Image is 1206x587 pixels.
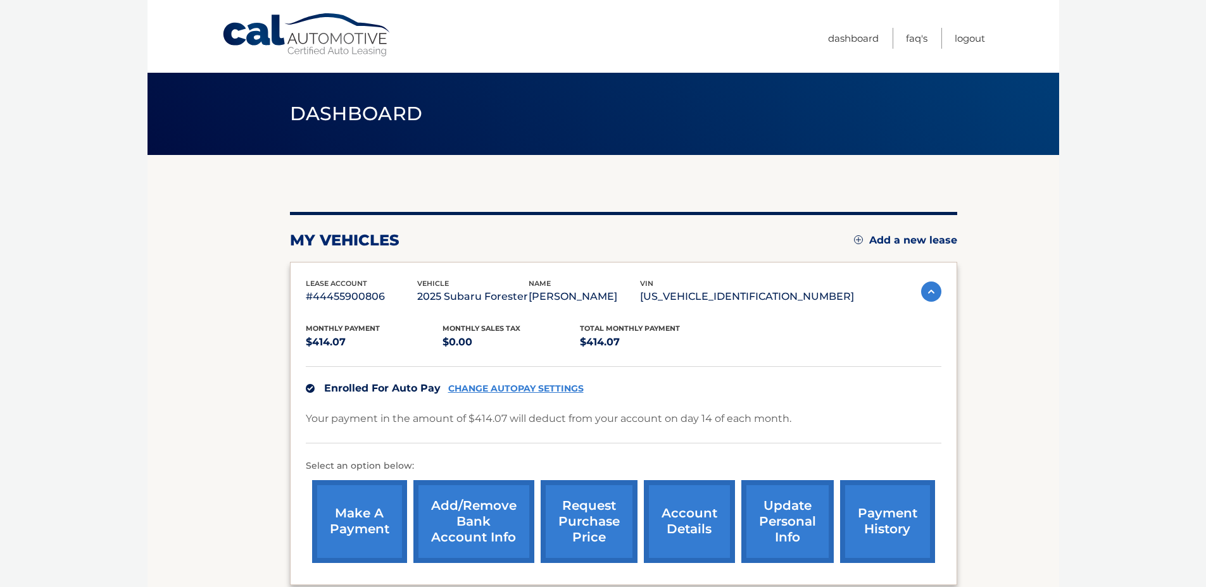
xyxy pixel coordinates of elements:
span: Enrolled For Auto Pay [324,382,441,394]
img: add.svg [854,235,863,244]
p: [PERSON_NAME] [529,288,640,306]
span: vehicle [417,279,449,288]
h2: my vehicles [290,231,399,250]
a: CHANGE AUTOPAY SETTINGS [448,383,584,394]
p: 2025 Subaru Forester [417,288,529,306]
img: check.svg [306,384,315,393]
a: Logout [955,28,985,49]
span: Monthly Payment [306,324,380,333]
a: Dashboard [828,28,879,49]
a: Add a new lease [854,234,957,247]
p: $414.07 [580,333,717,351]
span: Monthly sales Tax [443,324,520,333]
span: Dashboard [290,102,423,125]
span: name [529,279,551,288]
a: make a payment [312,480,407,563]
a: Cal Automotive [222,13,393,58]
a: request purchase price [541,480,638,563]
span: vin [640,279,653,288]
p: #44455900806 [306,288,417,306]
a: payment history [840,480,935,563]
p: Select an option below: [306,459,941,474]
span: lease account [306,279,367,288]
p: $0.00 [443,333,580,351]
a: Add/Remove bank account info [413,480,534,563]
p: Your payment in the amount of $414.07 will deduct from your account on day 14 of each month. [306,410,791,428]
a: FAQ's [906,28,927,49]
span: Total Monthly Payment [580,324,680,333]
a: update personal info [741,480,834,563]
p: $414.07 [306,333,443,351]
p: [US_VEHICLE_IDENTIFICATION_NUMBER] [640,288,854,306]
a: account details [644,480,735,563]
img: accordion-active.svg [921,281,941,302]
